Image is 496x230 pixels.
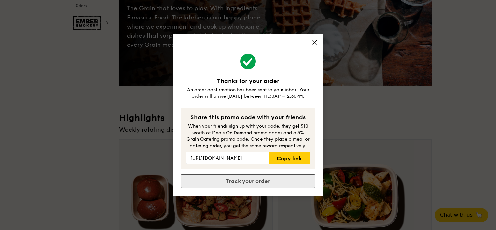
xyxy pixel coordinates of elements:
a: Track your order [181,174,315,188]
div: When your friends sign up with your code, they get $10 worth of Meals On Demand promo codes and a... [186,123,310,149]
div: Thanks for your order [181,76,315,85]
div: An order confirmation has been sent to your inbox. Your order will arrive [DATE] between 11:30AM–... [181,87,315,100]
div: Share this promo code with your friends [186,113,310,122]
a: Copy link [269,152,310,164]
